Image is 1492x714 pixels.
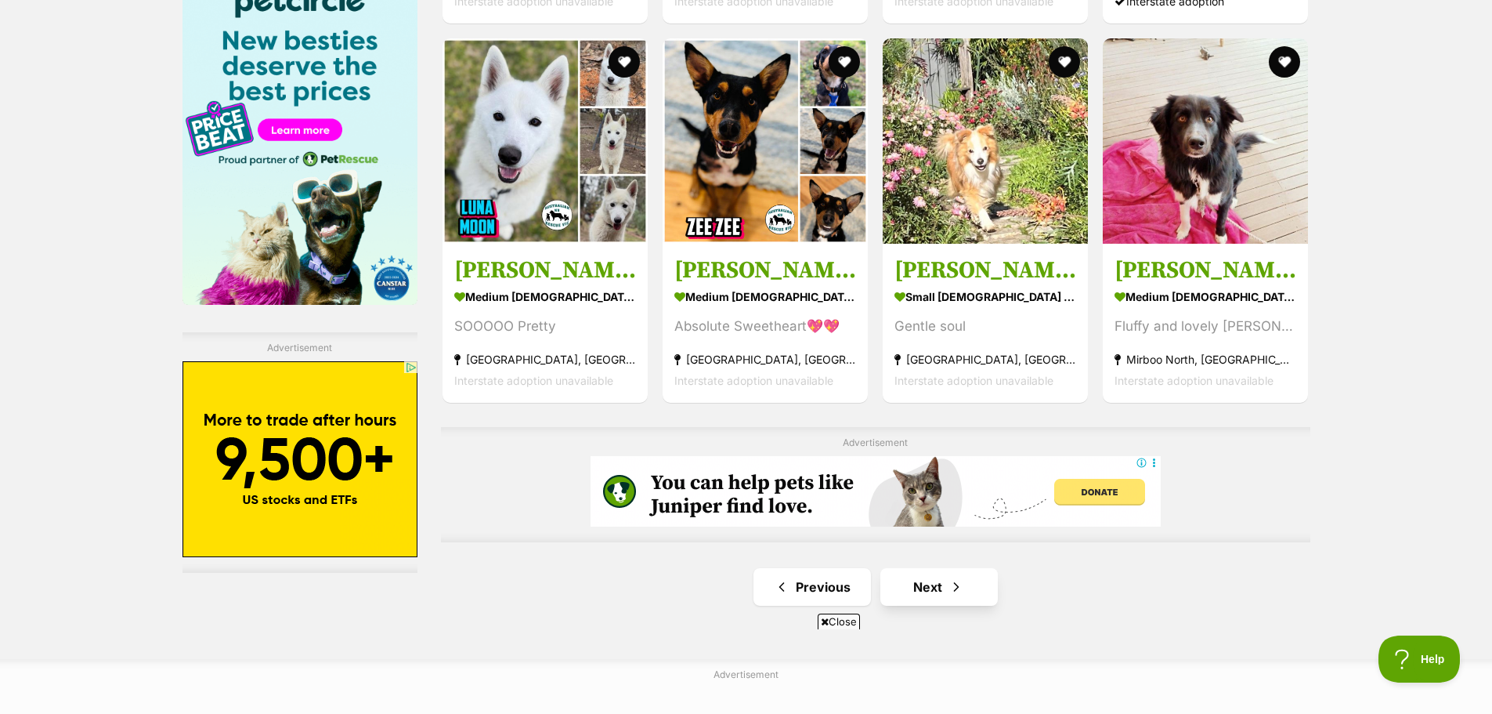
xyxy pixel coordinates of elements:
[454,373,613,386] span: Interstate adoption unavailable
[182,361,417,557] iframe: Advertisement
[454,285,636,307] strong: medium [DEMOGRAPHIC_DATA] Dog
[441,427,1310,542] div: Advertisement
[1114,255,1296,285] h3: [PERSON_NAME]
[182,332,417,573] div: Advertisement
[894,315,1076,336] div: Gentle soul
[454,255,636,285] h3: [PERSON_NAME]
[894,255,1076,285] h3: [PERSON_NAME]
[818,614,860,629] span: Close
[753,568,871,606] a: Previous page
[1103,243,1308,402] a: [PERSON_NAME] medium [DEMOGRAPHIC_DATA] Dog Fluffy and lovely [PERSON_NAME] Mirboo North, [GEOGRA...
[663,38,868,244] img: Zee Zee - Australian Kelpie Dog
[880,568,998,606] a: Next page
[1114,373,1273,386] span: Interstate adoption unavailable
[443,38,648,244] img: Luna Moon - Siberian Husky Dog
[591,456,1161,527] iframe: Advertisement
[829,46,860,78] button: favourite
[1114,285,1296,307] strong: medium [DEMOGRAPHIC_DATA] Dog
[1114,348,1296,369] strong: Mirboo North, [GEOGRAPHIC_DATA]
[894,348,1076,369] strong: [GEOGRAPHIC_DATA], [GEOGRAPHIC_DATA]
[894,285,1076,307] strong: small [DEMOGRAPHIC_DATA] Dog
[461,636,1031,706] iframe: Advertisement
[454,315,636,336] div: SOOOOO Pretty
[894,373,1053,386] span: Interstate adoption unavailable
[1049,46,1080,78] button: favourite
[883,243,1088,402] a: [PERSON_NAME] small [DEMOGRAPHIC_DATA] Dog Gentle soul [GEOGRAPHIC_DATA], [GEOGRAPHIC_DATA] Inter...
[1378,636,1461,683] iframe: Help Scout Beacon - Open
[663,243,868,402] a: [PERSON_NAME] medium [DEMOGRAPHIC_DATA] Dog Absolute Sweetheart💖💖 [GEOGRAPHIC_DATA], [GEOGRAPHIC_...
[674,315,856,336] div: Absolute Sweetheart💖💖
[454,348,636,369] strong: [GEOGRAPHIC_DATA], [GEOGRAPHIC_DATA]
[674,255,856,285] h3: [PERSON_NAME]
[1103,38,1308,244] img: Finn Quinell - Border Collie x Australian Kelpie Dog
[609,46,640,78] button: favourite
[1270,46,1301,78] button: favourite
[674,285,856,307] strong: medium [DEMOGRAPHIC_DATA] Dog
[1114,315,1296,336] div: Fluffy and lovely [PERSON_NAME]
[674,348,856,369] strong: [GEOGRAPHIC_DATA], [GEOGRAPHIC_DATA]
[441,568,1310,606] nav: Pagination
[883,38,1088,244] img: Max Quinnell - Pomeranian Dog
[443,243,648,402] a: [PERSON_NAME] medium [DEMOGRAPHIC_DATA] Dog SOOOOO Pretty [GEOGRAPHIC_DATA], [GEOGRAPHIC_DATA] In...
[674,373,833,386] span: Interstate adoption unavailable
